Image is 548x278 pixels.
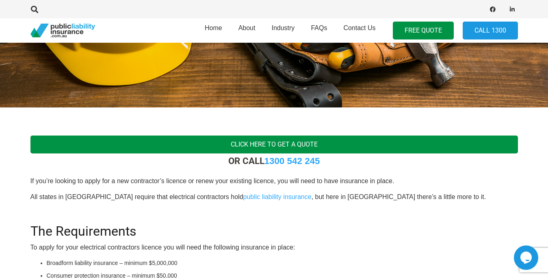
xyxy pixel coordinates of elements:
[487,4,498,15] a: Facebook
[230,16,264,45] a: About
[228,155,320,166] strong: OR CALL
[197,16,230,45] a: Home
[303,16,335,45] a: FAQs
[30,24,95,38] a: pli_logotransparent
[238,24,256,31] span: About
[311,24,327,31] span: FAQs
[393,22,454,40] a: FREE QUOTE
[271,24,295,31] span: Industry
[30,193,518,201] p: All states in [GEOGRAPHIC_DATA] require that electrical contractors hold , but here in [GEOGRAPHI...
[47,258,518,267] li: Broadform liability insurance – minimum $5,000,000
[243,193,312,200] a: public liability insurance
[30,243,518,252] p: To apply for your electrical contractors licence you will need the following insurance in place:
[507,4,518,15] a: LinkedIn
[30,177,518,186] p: If you’re looking to apply for a new contractor’s licence or renew your existing licence, you wil...
[335,16,383,45] a: Contact Us
[343,24,375,31] span: Contact Us
[27,6,43,13] a: Search
[463,22,518,40] a: Call 1300
[263,16,303,45] a: Industry
[264,156,320,166] a: 1300 542 245
[30,214,518,239] h2: The Requirements
[205,24,222,31] span: Home
[30,136,518,154] a: Click here to get a quote
[514,245,540,270] iframe: chat widget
